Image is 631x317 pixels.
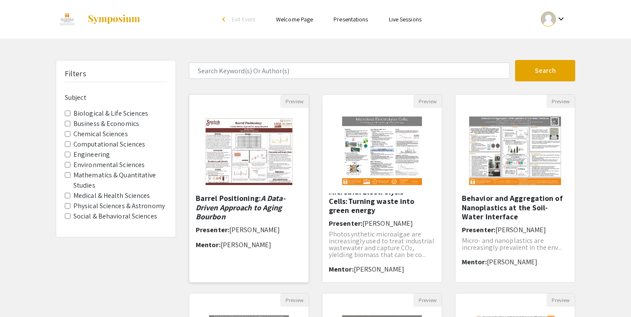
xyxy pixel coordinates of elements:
img: <p class="ql-align-center"><strong style="color: rgb(73, 27, 29);">Barrel Positioning:&nbsp;<em>A... [194,108,303,194]
label: Mathematics & Quantitative Studies [73,170,167,191]
span: Exit Event [232,15,255,23]
label: Engineering [73,150,110,160]
label: Biological & Life Sciences [73,108,149,119]
label: Medical & Health Sciences [73,191,150,201]
span: Micro- and nanoplastics are increasingly prevalent in the env... [462,236,562,252]
h5: Filters [65,69,86,78]
img: UTK Summer Research Scholars Symposium 2025 [56,9,79,30]
button: Preview [413,293,442,307]
h5: Barrel Positioning: [196,194,302,221]
h5: Microbial Electrolysis Cells:Turning waste into green energy [329,187,435,215]
label: Computational Sciences [73,139,145,150]
input: Search Keyword(s) Or Author(s) [189,63,510,79]
div: arrow_back_ios [222,17,228,22]
span: [PERSON_NAME] [229,225,280,234]
span: [PERSON_NAME] [354,265,404,274]
a: Live Sessions [389,15,422,23]
a: Welcome Page [276,15,313,23]
span: [PERSON_NAME] [221,240,271,249]
img: <p>Behavior and Aggregation of Nanoplastics at the Soil-Water Interface</p> [461,108,569,194]
span: Mentor: [329,265,354,274]
h6: Subject [65,93,167,102]
a: Presentations [334,15,368,23]
button: Expand account dropdown [532,9,575,29]
span: [PERSON_NAME] [487,257,537,266]
span: Mentor: [462,257,487,266]
span: [PERSON_NAME] [362,219,413,228]
h6: Presenter: [196,226,302,234]
h5: Behavior and Aggregation of Nanoplastics at the Soil-Water Interface [462,194,568,221]
span: Mentor: [196,240,221,249]
button: Search [515,60,575,81]
p: Photosynthetic microalgae are increasingly used to treat industrial wastewater and capture CO₂, y... [329,231,435,258]
img: Symposium by ForagerOne [87,14,141,24]
em: A Data-Driven Approach to Aging Bourbon [196,193,285,221]
button: Preview [546,95,575,108]
iframe: Chat [6,278,36,311]
label: Social & Behavioral Sciences [73,211,157,221]
label: Environmental Sciences [73,160,145,170]
button: Preview [280,293,309,307]
button: Preview [413,95,442,108]
button: Preview [546,293,575,307]
span: [PERSON_NAME] [495,225,546,234]
h6: Presenter: [329,219,435,227]
h6: Presenter: [462,226,568,234]
label: Chemical Sciences [73,129,128,139]
mat-icon: Expand account dropdown [556,14,566,24]
a: UTK Summer Research Scholars Symposium 2025 [56,9,141,30]
button: Preview [280,95,309,108]
label: Business & Economics [73,119,139,129]
label: Physical Sciences & Astronomy [73,201,165,211]
div: Open Presentation <p>Behavior and Aggregation of Nanoplastics at the Soil-Water Interface</p> [455,94,575,283]
div: Open Presentation <p class="ql-align-center">Microbial Electrolysis Cells:</p><p class="ql-align-... [322,94,442,283]
div: Open Presentation <p class="ql-align-center"><strong style="color: rgb(73, 27, 29);">Barrel Posit... [189,94,309,283]
img: <p class="ql-align-center">Microbial Electrolysis Cells:</p><p class="ql-align-center">Turning wa... [334,108,431,194]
